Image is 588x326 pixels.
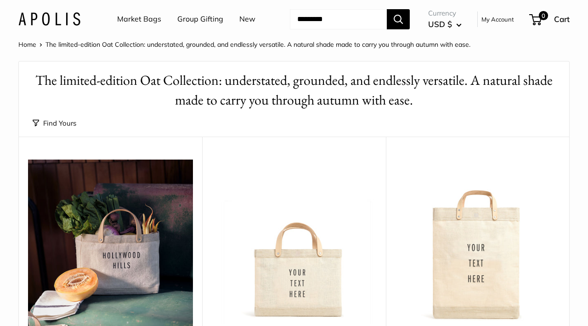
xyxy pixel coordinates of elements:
a: 0 Cart [530,12,570,27]
a: Home [18,40,36,49]
button: Search [387,9,410,29]
span: 0 [539,11,548,20]
span: Cart [554,14,570,24]
img: Apolis [18,12,80,26]
span: The limited-edition Oat Collection: understated, grounded, and endlessly versatile. A natural sha... [45,40,470,49]
a: New [239,12,255,26]
span: USD $ [428,19,452,29]
a: My Account [481,14,514,25]
input: Search... [290,9,387,29]
button: Find Yours [33,117,76,130]
a: Group Gifting [177,12,223,26]
a: Market Bag in OatMarket Bag in Oat [395,160,560,324]
h1: The limited-edition Oat Collection: understated, grounded, and endlessly versatile. A natural sha... [33,71,555,110]
img: Market Bag in Oat [395,160,560,324]
nav: Breadcrumb [18,39,470,50]
a: Market Bags [117,12,161,26]
a: Petite Market Bag in OatPetite Market Bag in Oat [211,160,376,324]
img: Petite Market Bag in Oat [211,160,376,324]
span: Currency [428,7,462,20]
button: USD $ [428,17,462,32]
